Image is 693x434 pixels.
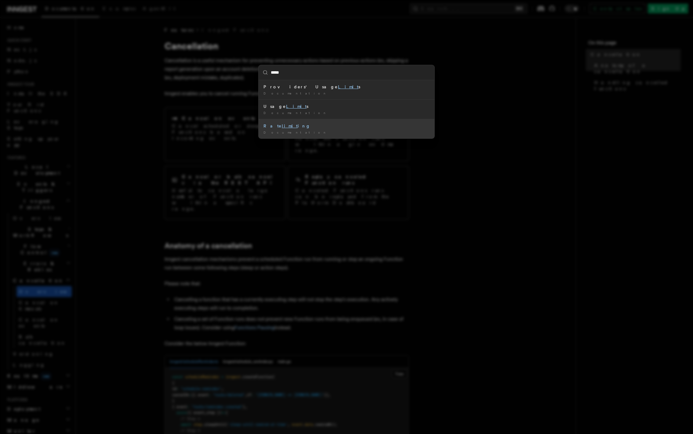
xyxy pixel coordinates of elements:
mark: Limit [286,104,307,109]
div: Usage s [263,103,430,109]
span: Documentation [263,111,328,115]
mark: limit [282,123,298,128]
div: Rate ing [263,123,430,129]
span: Documentation [263,91,328,95]
span: Documentation [263,131,328,134]
div: Providers' Usage s [263,84,430,90]
mark: Limit [338,84,358,89]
